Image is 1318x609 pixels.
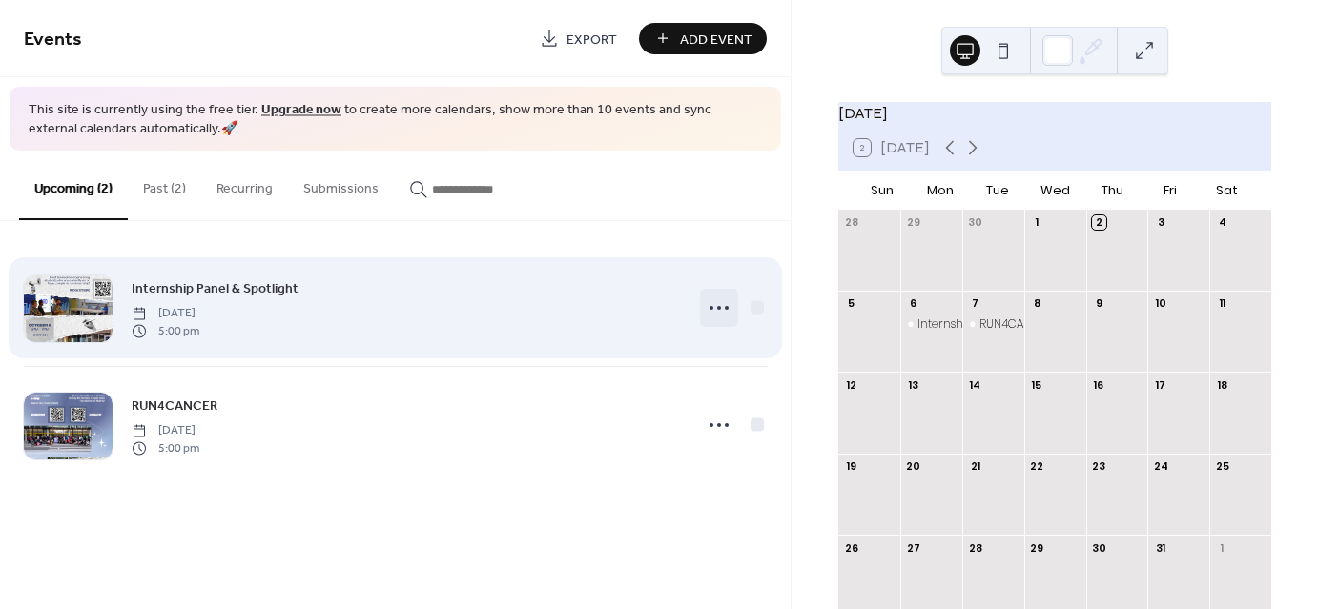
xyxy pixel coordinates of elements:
span: RUN4CANCER [132,396,217,416]
span: [DATE] [132,422,199,439]
div: 3 [1153,215,1167,230]
span: Events [24,21,82,58]
span: This site is currently using the free tier. to create more calendars, show more than 10 events an... [29,101,762,138]
div: 14 [968,377,982,392]
a: Upgrade now [261,97,341,123]
a: RUN4CANCER [132,395,217,416]
div: Internship Panel & Spotlight [900,316,962,333]
div: Fri [1141,172,1198,210]
div: 4 [1215,215,1229,230]
button: Upcoming (2) [19,151,128,220]
div: 13 [906,377,920,392]
div: 20 [906,459,920,474]
div: 5 [844,296,858,311]
div: 7 [968,296,982,311]
div: 12 [844,377,858,392]
span: Export [566,30,617,50]
div: Thu [1083,172,1141,210]
div: 11 [1215,296,1229,311]
div: 30 [1092,540,1106,555]
div: 1 [1215,540,1229,555]
div: 15 [1030,377,1044,392]
div: RUN4CANCER [979,316,1052,333]
div: Wed [1026,172,1083,210]
span: 5:00 pm [132,322,199,339]
div: 25 [1215,459,1229,474]
div: 31 [1153,540,1167,555]
div: Tue [969,172,1026,210]
div: 29 [1030,540,1044,555]
div: 27 [906,540,920,555]
div: 23 [1092,459,1106,474]
div: 16 [1092,377,1106,392]
div: RUN4CANCER [962,316,1024,333]
button: Recurring [201,151,288,218]
button: Submissions [288,151,394,218]
div: Sat [1199,172,1256,210]
a: Export [525,23,631,54]
div: 28 [968,540,982,555]
div: 22 [1030,459,1044,474]
div: 21 [968,459,982,474]
div: Mon [911,172,968,210]
div: 1 [1030,215,1044,230]
div: 24 [1153,459,1167,474]
div: 17 [1153,377,1167,392]
button: Add Event [639,23,767,54]
div: 2 [1092,215,1106,230]
span: Add Event [680,30,752,50]
div: 29 [906,215,920,230]
span: [DATE] [132,305,199,322]
div: 26 [844,540,858,555]
div: 18 [1215,377,1229,392]
div: 19 [844,459,858,474]
span: 5:00 pm [132,439,199,457]
div: 28 [844,215,858,230]
div: 10 [1153,296,1167,311]
div: 9 [1092,296,1106,311]
div: Sun [854,172,911,210]
div: 8 [1030,296,1044,311]
button: Past (2) [128,151,201,218]
span: Internship Panel & Spotlight [132,279,299,299]
div: 6 [906,296,920,311]
a: Internship Panel & Spotlight [132,277,299,299]
div: 30 [968,215,982,230]
div: [DATE] [838,102,1271,125]
div: Internship Panel & Spotlight [917,316,1070,333]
